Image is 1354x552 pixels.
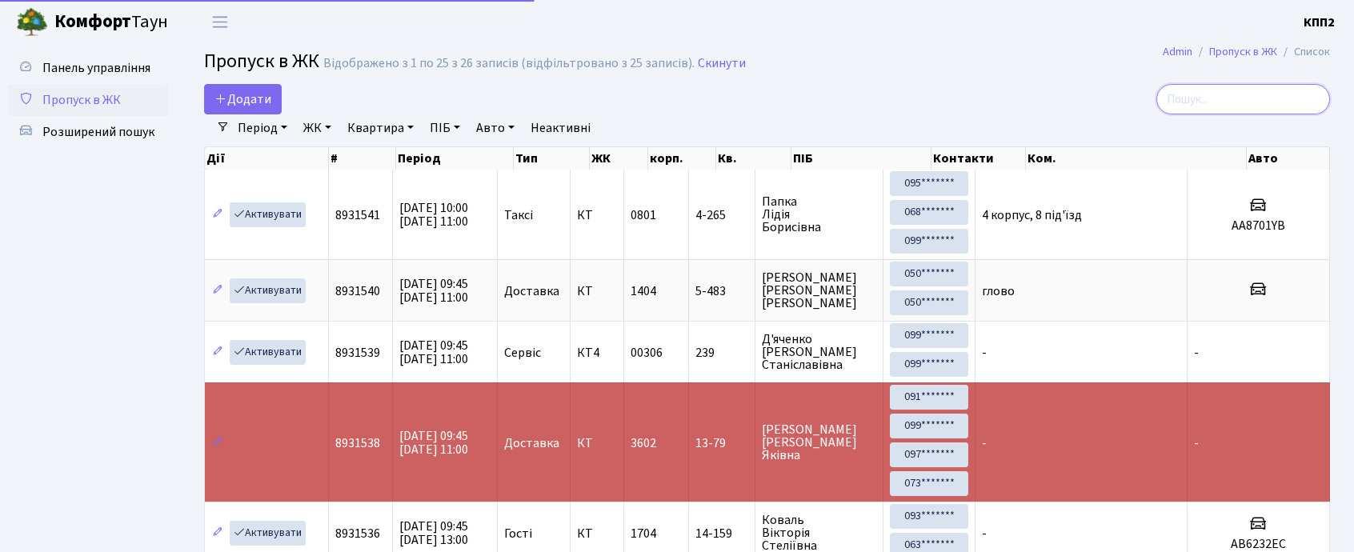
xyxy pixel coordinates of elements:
[399,275,468,306] span: [DATE] 09:45 [DATE] 11:00
[470,114,521,142] a: Авто
[577,285,617,298] span: КТ
[631,434,656,452] span: 3602
[631,206,656,224] span: 0801
[631,525,656,542] span: 1704
[1194,218,1323,234] h5: АА8701YB
[577,527,617,540] span: КТ
[504,346,541,359] span: Сервіс
[54,9,131,34] b: Комфорт
[982,434,987,452] span: -
[230,340,306,365] a: Активувати
[577,346,617,359] span: КТ4
[762,423,876,462] span: [PERSON_NAME] [PERSON_NAME] Яківна
[504,437,559,450] span: Доставка
[329,147,396,170] th: #
[8,84,168,116] a: Пропуск в ЖК
[648,147,716,170] th: корп.
[214,90,271,108] span: Додати
[695,285,748,298] span: 5-483
[335,206,380,224] span: 8931541
[335,282,380,300] span: 8931540
[524,114,597,142] a: Неактивні
[204,84,282,114] a: Додати
[514,147,590,170] th: Тип
[762,514,876,552] span: Коваль Вікторія Стеліївна
[205,147,329,170] th: Дії
[42,123,154,141] span: Розширений пошук
[335,434,380,452] span: 8931538
[577,209,617,222] span: КТ
[8,52,168,84] a: Панель управління
[695,346,748,359] span: 239
[762,195,876,234] span: Папка Лідія Борисівна
[1277,43,1330,61] li: Список
[695,209,748,222] span: 4-265
[335,525,380,542] span: 8931536
[982,344,987,362] span: -
[204,47,319,75] span: Пропуск в ЖК
[1026,147,1247,170] th: Ком.
[982,525,987,542] span: -
[1139,35,1354,69] nav: breadcrumb
[8,116,168,148] a: Розширений пошук
[1194,344,1199,362] span: -
[297,114,338,142] a: ЖК
[931,147,1026,170] th: Контакти
[504,285,559,298] span: Доставка
[200,9,240,35] button: Переключити навігацію
[231,114,294,142] a: Період
[42,59,150,77] span: Панель управління
[399,518,468,549] span: [DATE] 09:45 [DATE] 13:00
[762,271,876,310] span: [PERSON_NAME] [PERSON_NAME] [PERSON_NAME]
[341,114,420,142] a: Квартира
[762,333,876,371] span: Д'яченко [PERSON_NAME] Станіславівна
[396,147,514,170] th: Період
[1209,43,1277,60] a: Пропуск в ЖК
[335,344,380,362] span: 8931539
[698,56,746,71] a: Скинути
[695,437,748,450] span: 13-79
[982,206,1082,224] span: 4 корпус, 8 під'їзд
[1304,14,1335,31] b: КПП2
[631,282,656,300] span: 1404
[423,114,467,142] a: ПІБ
[1304,13,1335,32] a: КПП2
[504,527,532,540] span: Гості
[54,9,168,36] span: Таун
[230,278,306,303] a: Активувати
[982,282,1015,300] span: глово
[1156,84,1330,114] input: Пошук...
[1247,147,1330,170] th: Авто
[16,6,48,38] img: logo.png
[1163,43,1192,60] a: Admin
[590,147,648,170] th: ЖК
[1194,537,1323,552] h5: АВ6232ЕС
[791,147,931,170] th: ПІБ
[716,147,791,170] th: Кв.
[631,344,663,362] span: 00306
[695,527,748,540] span: 14-159
[399,199,468,230] span: [DATE] 10:00 [DATE] 11:00
[577,437,617,450] span: КТ
[323,56,695,71] div: Відображено з 1 по 25 з 26 записів (відфільтровано з 25 записів).
[230,521,306,546] a: Активувати
[230,202,306,227] a: Активувати
[399,337,468,368] span: [DATE] 09:45 [DATE] 11:00
[399,427,468,458] span: [DATE] 09:45 [DATE] 11:00
[1194,434,1199,452] span: -
[504,209,533,222] span: Таксі
[42,91,121,109] span: Пропуск в ЖК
